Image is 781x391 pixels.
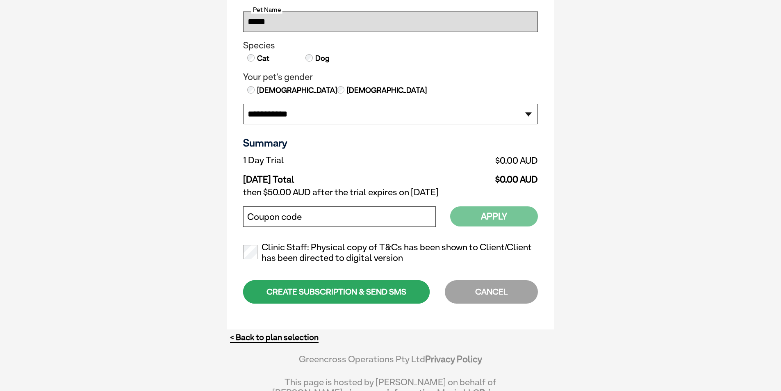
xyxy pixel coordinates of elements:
[243,40,538,51] legend: Species
[243,153,403,168] td: 1 Day Trial
[243,137,538,149] h3: Summary
[450,206,538,226] button: Apply
[243,242,538,263] label: Clinic Staff: Physical copy of T&Cs has been shown to Client/Client has been directed to digital ...
[425,354,482,364] a: Privacy Policy
[243,280,430,304] div: CREATE SUBSCRIPTION & SEND SMS
[243,168,403,185] td: [DATE] Total
[243,72,538,82] legend: Your pet's gender
[247,212,302,222] label: Coupon code
[403,153,538,168] td: $0.00 AUD
[272,354,509,373] div: Greencross Operations Pty Ltd
[243,245,257,259] input: Clinic Staff: Physical copy of T&Cs has been shown to Client/Client has been directed to digital ...
[243,185,538,200] td: then $50.00 AUD after the trial expires on [DATE]
[445,280,538,304] div: CANCEL
[230,332,319,343] a: < Back to plan selection
[403,168,538,185] td: $0.00 AUD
